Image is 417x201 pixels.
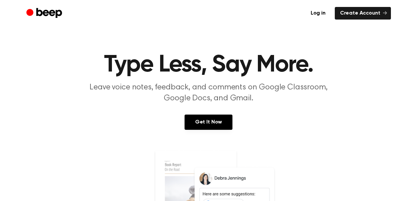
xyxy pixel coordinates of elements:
[26,7,64,20] a: Beep
[185,115,232,130] a: Get It Now
[82,82,335,104] p: Leave voice notes, feedback, and comments on Google Classroom, Google Docs, and Gmail.
[40,53,378,77] h1: Type Less, Say More.
[305,7,331,20] a: Log in
[335,7,391,20] a: Create Account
